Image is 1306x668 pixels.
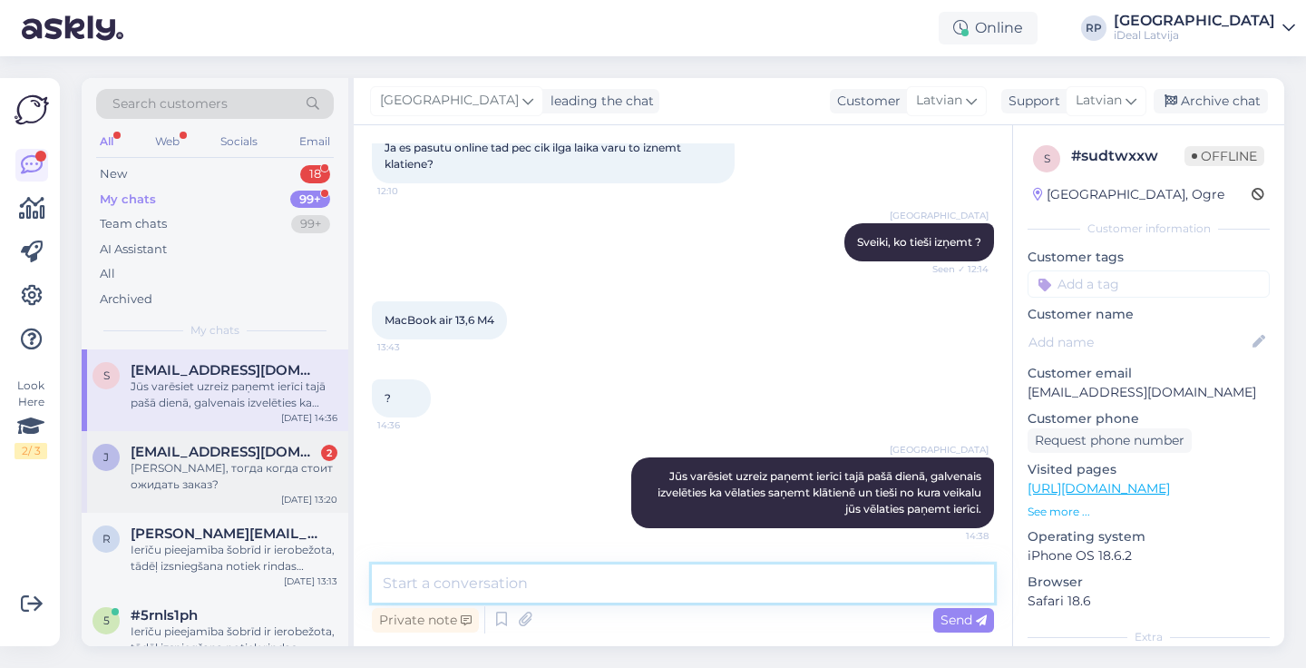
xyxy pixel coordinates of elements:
[1028,460,1270,479] p: Visited pages
[112,94,228,113] span: Search customers
[1028,592,1270,611] p: Safari 18.6
[1028,428,1192,453] div: Request phone number
[102,532,111,545] span: r
[377,340,445,354] span: 13:43
[1081,15,1106,41] div: RP
[217,130,261,153] div: Socials
[300,165,330,183] div: 18
[543,92,654,111] div: leading the chat
[1184,146,1264,166] span: Offline
[1028,629,1270,645] div: Extra
[284,575,337,588] div: [DATE] 13:13
[1028,383,1270,402] p: [EMAIL_ADDRESS][DOMAIN_NAME]
[151,130,183,153] div: Web
[941,612,987,628] span: Send
[1028,527,1270,546] p: Operating system
[100,215,167,233] div: Team chats
[1076,91,1122,111] span: Latvian
[291,215,330,233] div: 99+
[131,542,337,575] div: Ierīču pieejamība šobrīd ir ierobežota, tādēļ izsniegšana notiek rindas kārtībā.
[1028,364,1270,383] p: Customer email
[1071,145,1184,167] div: # sudtwxxw
[103,450,109,464] span: j
[890,209,989,222] span: [GEOGRAPHIC_DATA]
[281,493,337,506] div: [DATE] 13:20
[1028,270,1270,298] input: Add a tag
[890,443,989,457] span: [GEOGRAPHIC_DATA]
[190,322,239,339] span: My chats
[916,91,962,111] span: Latvian
[15,378,47,459] div: Look Here
[103,368,110,382] span: s
[377,184,445,198] span: 12:10
[100,241,167,259] div: AI Assistant
[385,313,494,327] span: MacBook air 13,6 M4
[131,444,319,460] span: jegor.parigin@gmail.com
[100,191,156,209] div: My chats
[380,91,519,111] span: [GEOGRAPHIC_DATA]
[1028,480,1170,496] a: [URL][DOMAIN_NAME]
[281,411,337,425] div: [DATE] 14:36
[1114,28,1275,43] div: iDeal Latvija
[131,624,337,656] div: Ierīču pieejamība šobrīd ir ierobežota, tādēļ izsniegšana notiek rindas kārtībā.
[15,443,47,459] div: 2 / 3
[1028,573,1270,592] p: Browser
[1028,305,1270,324] p: Customer name
[857,235,981,249] span: Sveiki, ko tieši izņemt ?
[15,93,49,127] img: Askly Logo
[131,526,319,542] span: rodrigo.varlamovs@gmail.com
[131,362,319,378] span: sabiineee.l14@gmail.com
[296,130,334,153] div: Email
[1028,546,1270,565] p: iPhone OS 18.6.2
[1044,152,1050,165] span: s
[100,290,152,309] div: Archived
[1028,332,1249,352] input: Add name
[103,614,110,627] span: 5
[290,191,330,209] div: 99+
[1114,14,1295,43] a: [GEOGRAPHIC_DATA]iDeal Latvija
[377,418,445,432] span: 14:36
[1033,185,1224,204] div: [GEOGRAPHIC_DATA], Ogre
[372,608,479,633] div: Private note
[939,12,1038,44] div: Online
[921,529,989,543] span: 14:38
[1028,504,1270,520] p: See more ...
[1114,14,1275,28] div: [GEOGRAPHIC_DATA]
[1028,409,1270,428] p: Customer phone
[1154,89,1268,113] div: Archive chat
[1001,92,1060,111] div: Support
[658,469,984,516] span: Jūs varēsiet uzreiz paņemt ierīci tajā pašā dienā, galvenais izvelēties ka vēlaties saņemt klātie...
[100,165,127,183] div: New
[921,262,989,276] span: Seen ✓ 12:14
[1028,221,1270,237] div: Customer information
[131,607,198,624] span: #5rnls1ph
[830,92,901,111] div: Customer
[100,265,115,283] div: All
[1028,248,1270,267] p: Customer tags
[321,445,337,461] div: 2
[131,378,337,411] div: Jūs varēsiet uzreiz paņemt ierīci tajā pašā dienā, galvenais izvelēties ka vēlaties saņemt klātie...
[385,391,391,405] span: ?
[96,130,117,153] div: All
[131,460,337,493] div: [PERSON_NAME], тогда когда стоит ожидать заказ?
